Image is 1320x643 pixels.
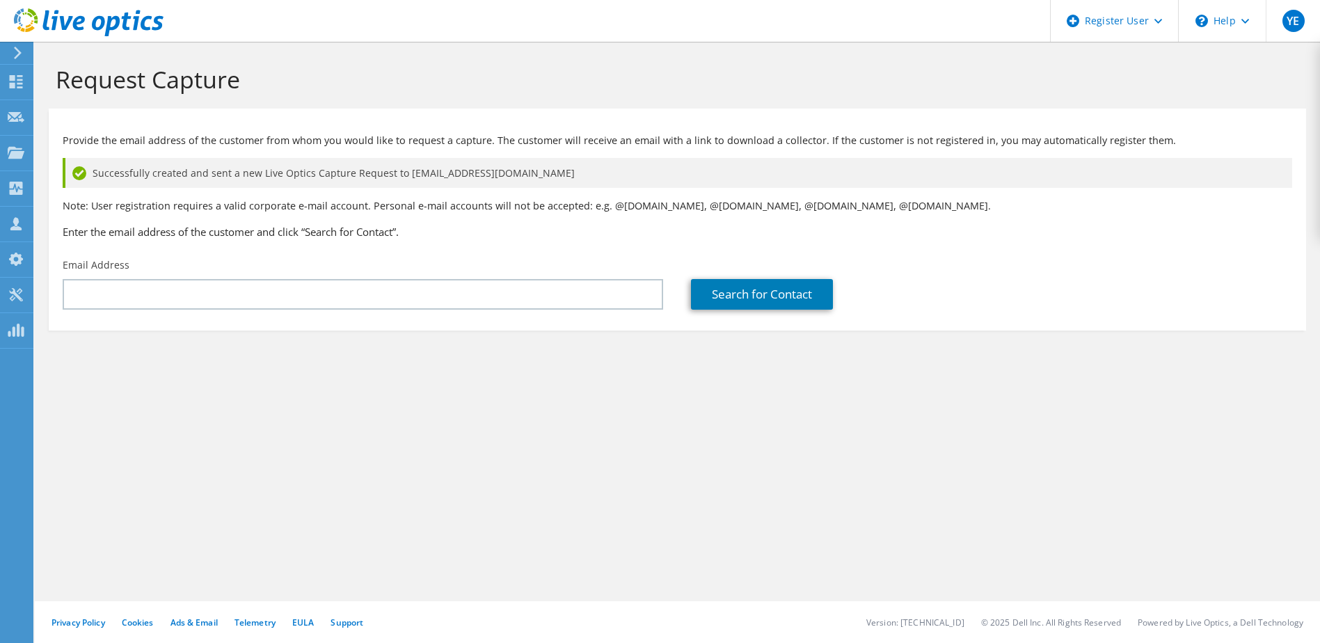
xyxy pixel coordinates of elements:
[234,617,276,628] a: Telemetry
[1195,15,1208,27] svg: \n
[63,198,1292,214] p: Note: User registration requires a valid corporate e-mail account. Personal e-mail accounts will ...
[63,258,129,272] label: Email Address
[170,617,218,628] a: Ads & Email
[63,133,1292,148] p: Provide the email address of the customer from whom you would like to request a capture. The cust...
[981,617,1121,628] li: © 2025 Dell Inc. All Rights Reserved
[866,617,964,628] li: Version: [TECHNICAL_ID]
[691,279,833,310] a: Search for Contact
[1138,617,1303,628] li: Powered by Live Optics, a Dell Technology
[292,617,314,628] a: EULA
[122,617,154,628] a: Cookies
[1282,10,1305,32] span: YE
[331,617,363,628] a: Support
[63,224,1292,239] h3: Enter the email address of the customer and click “Search for Contact”.
[51,617,105,628] a: Privacy Policy
[93,166,575,181] span: Successfully created and sent a new Live Optics Capture Request to [EMAIL_ADDRESS][DOMAIN_NAME]
[56,65,1292,94] h1: Request Capture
